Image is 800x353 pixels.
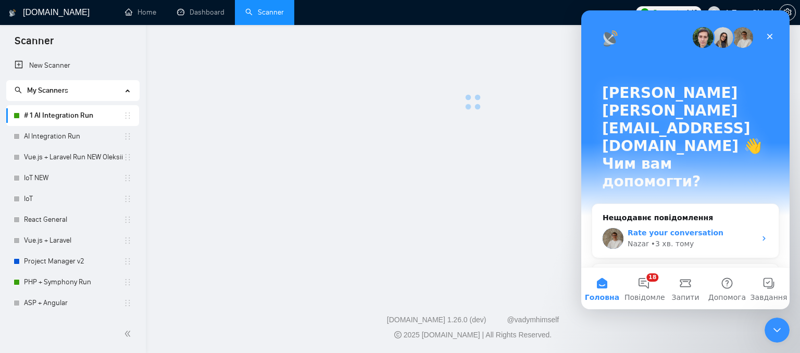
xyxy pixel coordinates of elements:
li: # 1 AI Integration Run [6,105,139,126]
span: holder [123,299,132,307]
a: React General [24,209,123,230]
a: @vadymhimself [507,316,559,324]
a: IoT NEW [24,168,123,188]
span: My Scanners [15,86,68,95]
li: Project Manager v2 [6,251,139,272]
a: searchScanner [245,8,284,17]
span: holder [123,278,132,286]
li: IoT [6,188,139,209]
a: setting [779,8,796,17]
iframe: Intercom live chat [581,10,790,309]
a: AI Integration Run [24,126,123,147]
span: search [15,86,22,94]
button: setting [779,4,796,21]
li: IoT NEW [6,168,139,188]
li: React General [6,209,139,230]
span: holder [123,257,132,266]
img: upwork-logo.png [641,8,649,17]
span: holder [123,111,132,120]
a: Project Manager v2 [24,251,123,272]
span: holder [123,195,132,203]
span: 149 [686,7,697,18]
span: user [710,9,718,16]
div: 2025 [DOMAIN_NAME] | All Rights Reserved. [154,330,792,341]
span: holder [123,132,132,141]
iframe: Intercom live chat [765,318,790,343]
span: Scanner [6,33,62,55]
span: copyright [394,331,402,338]
a: ASP + Angular [24,293,123,313]
a: Vue.js + Laravel [24,230,123,251]
span: My Scanners [27,86,68,95]
a: dashboardDashboard [177,8,224,17]
a: Vue.js + Laravel Run NEW Oleksii [24,147,123,168]
span: holder [123,236,132,245]
span: holder [123,174,132,182]
a: # 1 AI Integration Run [24,105,123,126]
img: logo [9,5,16,21]
li: ASP + Angular [6,293,139,313]
span: holder [123,153,132,161]
a: homeHome [125,8,156,17]
span: holder [123,216,132,224]
li: React General Stopped [6,313,139,334]
a: New Scanner [15,55,131,76]
span: double-left [124,329,134,339]
li: Vue.js + Laravel [6,230,139,251]
li: Vue.js + Laravel Run NEW Oleksii [6,147,139,168]
a: [DOMAIN_NAME] 1.26.0 (dev) [387,316,486,324]
a: PHP + Symphony Run [24,272,123,293]
span: Connects: [653,7,684,18]
span: setting [780,8,795,17]
a: IoT [24,188,123,209]
li: PHP + Symphony Run [6,272,139,293]
li: AI Integration Run [6,126,139,147]
li: New Scanner [6,55,139,76]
